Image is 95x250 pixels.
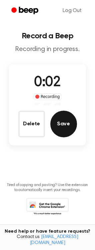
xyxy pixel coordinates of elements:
[30,235,78,245] a: [EMAIL_ADDRESS][DOMAIN_NAME]
[5,45,90,54] p: Recording in progress.
[34,76,61,90] span: 0:02
[4,234,91,246] span: Contact us
[56,3,88,19] a: Log Out
[18,111,45,137] button: Delete Audio Record
[5,183,90,193] p: Tired of copying and pasting? Use the extension to automatically insert your recordings.
[5,32,90,40] h1: Record a Beep
[50,111,77,137] button: Save Audio Record
[34,93,61,100] div: Recording
[7,4,44,17] a: Beep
